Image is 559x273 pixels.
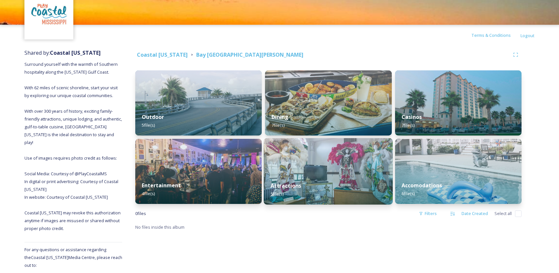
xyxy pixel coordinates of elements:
span: 0 file s [135,210,146,217]
span: No files inside this album [135,224,184,230]
span: Select all [494,210,512,217]
img: 1caa8785-2498-4b1f-b056-4b2bf5f9fb73.jpg [265,70,391,136]
span: 6 file(s) [402,191,415,196]
strong: Attractions [271,182,302,189]
strong: Entertainment [142,182,181,189]
strong: Casinos [402,113,422,121]
img: cd03c0f7-302e-4543-b994-c96615ae403c.jpg [135,139,262,204]
span: 7 file(s) [272,122,285,128]
strong: Bay [GEOGRAPHIC_DATA][PERSON_NAME] [196,51,303,58]
span: 5 file(s) [142,122,155,128]
img: b199d0c5-ced8-46aa-8a48-ee5ef3483daa.jpg [395,139,522,204]
img: a78e80d1-441e-4870-8b25-4b0ee40fefeb.jpg [395,70,522,136]
span: For any questions or assistance regarding the Coastal [US_STATE] Media Centre, please reach out to: [24,247,122,268]
a: Terms & Conditions [471,31,521,39]
span: Terms & Conditions [471,32,511,38]
strong: Dining [272,113,288,121]
span: 7 file(s) [402,122,415,128]
div: Date Created [458,207,491,220]
span: 5 file(s) [271,191,284,197]
span: Logout [521,33,535,38]
img: caf770e6-5e43-4731-98ce-529d7b4f870d.jpg [264,138,393,205]
img: af3ac32a-4ed1-40eb-9298-f27abddf6d0a.jpg [135,70,262,136]
span: 4 file(s) [142,191,155,196]
div: Filters [416,207,440,220]
span: Shared by: [24,49,101,56]
strong: Outdoor [142,113,164,121]
strong: Coastal [US_STATE] [50,49,101,56]
strong: Coastal [US_STATE] [137,51,188,58]
strong: Accomodations [402,182,442,189]
span: Surround yourself with the warmth of Southern hospitality along the [US_STATE] Gulf Coast. With 6... [24,61,123,231]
